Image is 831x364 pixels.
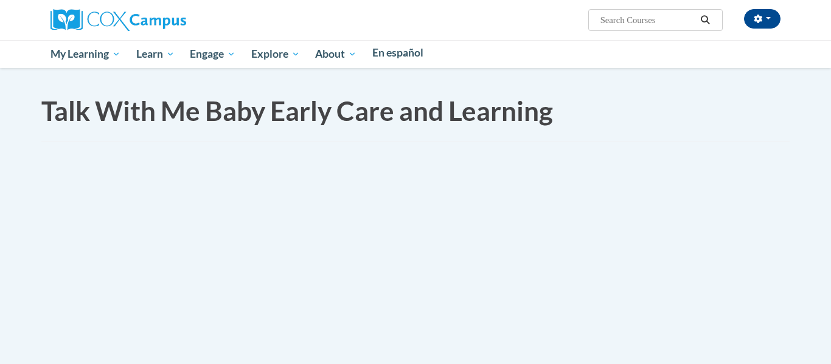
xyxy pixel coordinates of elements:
a: En español [364,40,431,66]
span: About [315,47,356,61]
a: Explore [243,40,308,68]
img: Cox Campus [50,9,186,31]
div: Main menu [32,40,799,68]
i:  [700,16,711,25]
span: My Learning [50,47,120,61]
a: Learn [128,40,183,68]
a: About [308,40,365,68]
span: En español [372,46,423,59]
button: Account Settings [744,9,781,29]
a: Cox Campus [50,14,186,24]
button: Search [697,13,715,27]
a: Engage [182,40,243,68]
span: Engage [190,47,235,61]
span: Talk With Me Baby Early Care and Learning [41,95,553,126]
span: Explore [251,47,300,61]
input: Search Courses [599,13,697,27]
a: My Learning [43,40,128,68]
span: Learn [136,47,175,61]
